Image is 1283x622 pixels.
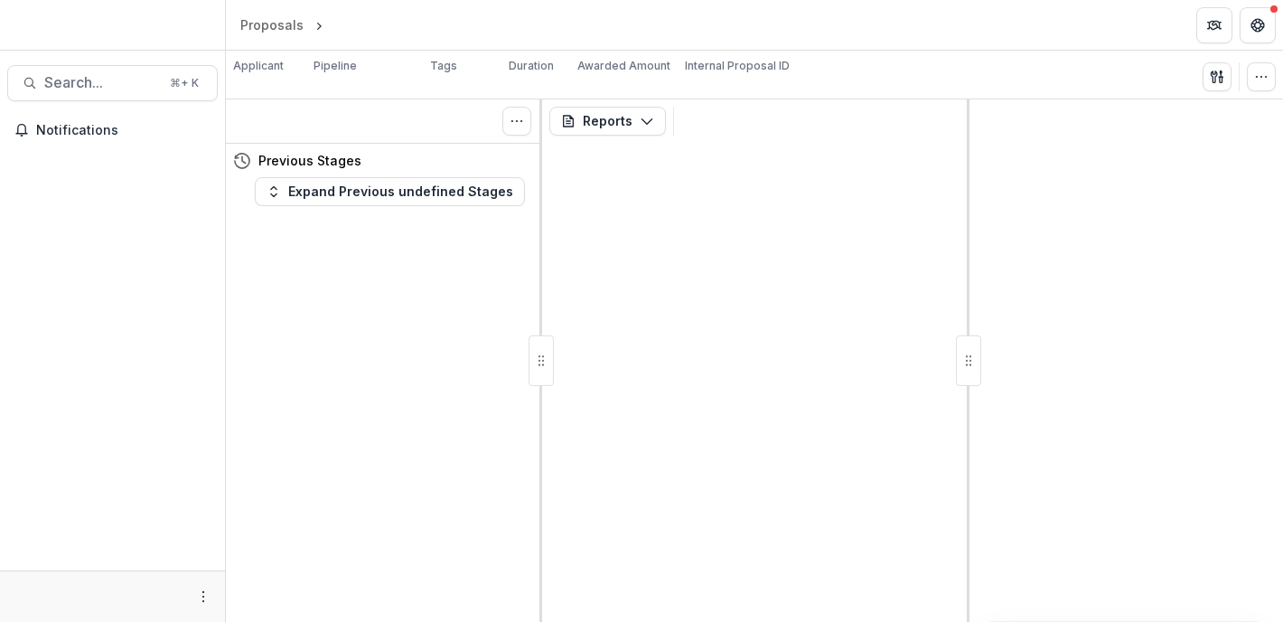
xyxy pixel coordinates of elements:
span: Notifications [36,123,211,138]
button: Notifications [7,116,218,145]
span: Search... [44,74,159,91]
nav: breadcrumb [233,12,404,38]
p: Awarded Amount [577,58,670,74]
p: Pipeline [314,58,357,74]
button: Get Help [1240,7,1276,43]
p: Applicant [233,58,284,74]
button: Reports [549,107,666,136]
div: Proposals [240,15,304,34]
button: More [192,586,214,608]
button: Search... [7,65,218,101]
a: Proposals [233,12,311,38]
button: Toggle View Cancelled Tasks [502,107,531,136]
p: Tags [430,58,457,74]
h4: Previous Stages [258,151,361,170]
button: Expand Previous undefined Stages [255,177,525,206]
div: ⌘ + K [166,73,202,93]
p: Duration [509,58,554,74]
p: Internal Proposal ID [685,58,790,74]
button: Partners [1196,7,1232,43]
